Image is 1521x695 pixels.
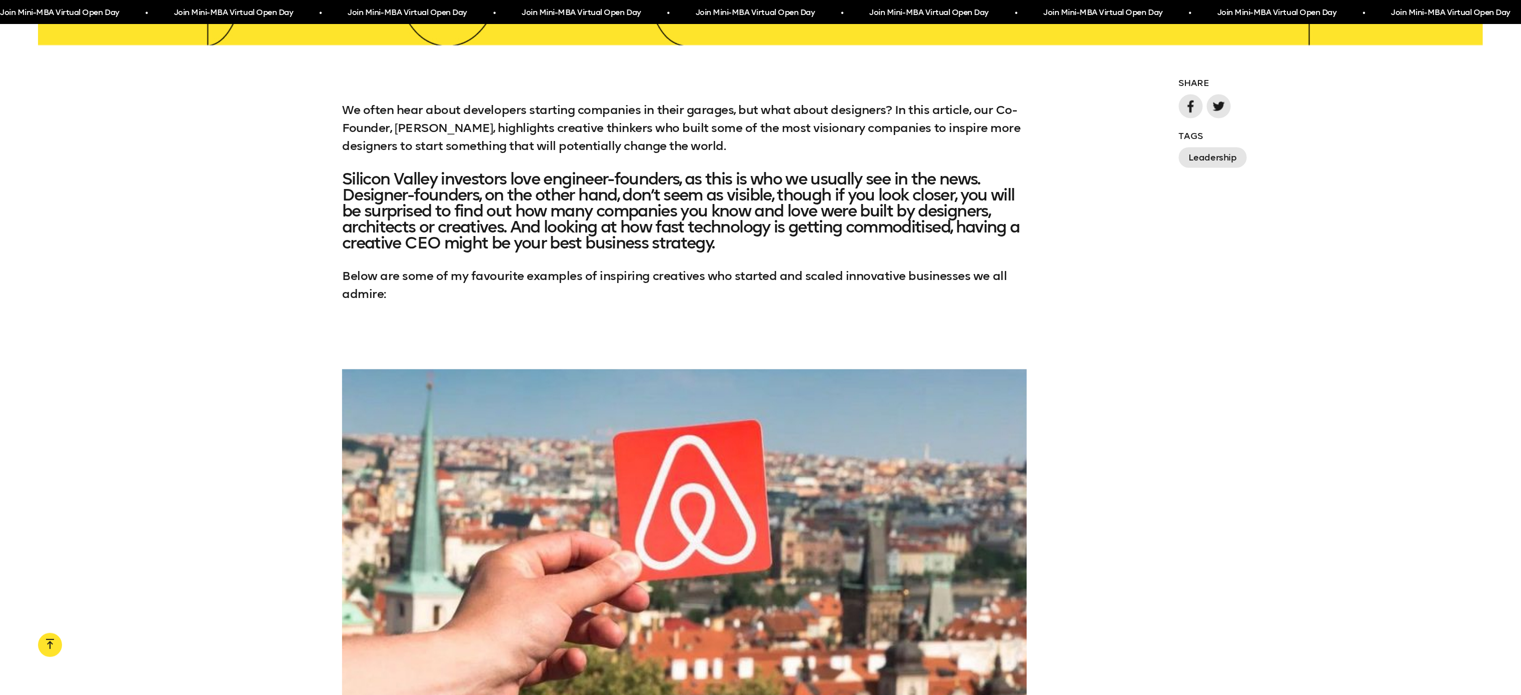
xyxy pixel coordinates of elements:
a: Leadership [1179,147,1247,168]
span: • [489,4,491,22]
h4: Silicon Valley investors love engineer-founders, as this is who we usually see in the news. Desig... [342,171,1026,251]
span: • [1010,4,1013,22]
h6: Tags [1179,130,1483,142]
p: We often hear about developers starting companies in their garages, but what about designers? In ... [342,101,1026,155]
span: • [663,4,665,22]
h6: Share [1179,77,1483,89]
span: • [1184,4,1187,22]
span: • [315,4,317,22]
span: • [1358,4,1361,22]
span: • [836,4,839,22]
span: • [141,4,144,22]
p: Below are some of my favourite examples of inspiring creatives who started and scaled innovative ... [342,267,1026,303]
